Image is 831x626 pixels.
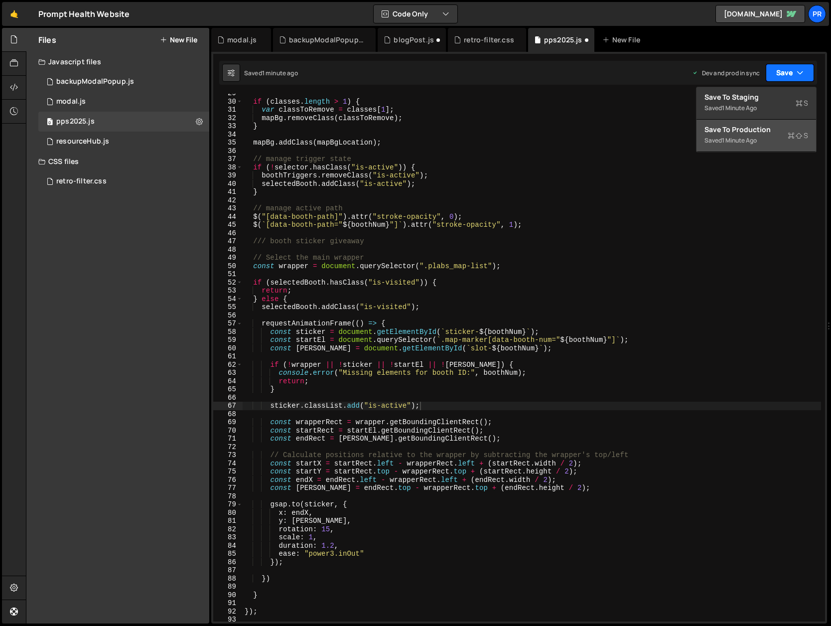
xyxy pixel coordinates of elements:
[213,500,243,509] div: 79
[227,35,257,45] div: modal.js
[213,599,243,608] div: 91
[213,418,243,427] div: 69
[213,312,243,320] div: 56
[213,336,243,344] div: 59
[704,102,808,114] div: Saved
[213,287,243,295] div: 53
[47,119,53,127] span: 0
[213,319,243,328] div: 57
[213,558,243,567] div: 86
[213,525,243,534] div: 82
[213,410,243,419] div: 68
[26,52,209,72] div: Javascript files
[788,131,808,141] span: S
[213,476,243,484] div: 76
[213,254,243,262] div: 49
[704,92,808,102] div: Save to Staging
[213,435,243,443] div: 71
[213,608,243,616] div: 92
[696,120,816,152] button: Save to ProductionS Saved1 minute ago
[213,188,243,196] div: 41
[38,112,209,132] div: 16625/45293.js
[213,303,243,312] div: 55
[2,2,26,26] a: 🤙
[704,125,808,135] div: Save to Production
[715,5,805,23] a: [DOMAIN_NAME]
[213,542,243,550] div: 84
[213,229,243,238] div: 46
[213,583,243,591] div: 89
[38,171,209,191] div: 16625/45443.css
[213,147,243,156] div: 36
[213,369,243,377] div: 63
[213,344,243,353] div: 60
[213,98,243,106] div: 30
[544,35,582,45] div: pps2025.js
[464,35,514,45] div: retro-filter.css
[56,117,95,126] div: pps2025.js
[289,35,364,45] div: backupModalPopup.js
[38,92,209,112] div: 16625/46324.js
[213,131,243,139] div: 34
[213,402,243,410] div: 67
[56,137,109,146] div: resourceHub.js
[56,177,107,186] div: retro-filter.css
[213,377,243,386] div: 64
[213,443,243,452] div: 72
[213,460,243,468] div: 74
[262,69,298,77] div: 1 minute ago
[213,484,243,492] div: 77
[213,385,243,394] div: 65
[213,550,243,558] div: 85
[26,152,209,171] div: CSS files
[38,34,56,45] h2: Files
[722,104,757,112] div: 1 minute ago
[213,591,243,600] div: 90
[38,8,130,20] div: Prompt Health Website
[696,87,816,120] button: Save to StagingS Saved1 minute ago
[213,427,243,435] div: 70
[796,98,808,108] span: S
[213,246,243,254] div: 48
[213,122,243,131] div: 33
[213,394,243,402] div: 66
[394,35,434,45] div: blogPost.js
[602,35,644,45] div: New File
[38,72,209,92] div: 16625/45860.js
[213,262,243,271] div: 50
[213,204,243,213] div: 43
[213,237,243,246] div: 47
[213,361,243,369] div: 62
[213,533,243,542] div: 83
[213,509,243,517] div: 80
[213,575,243,583] div: 88
[213,213,243,221] div: 44
[704,135,808,147] div: Saved
[244,69,298,77] div: Saved
[213,279,243,287] div: 52
[213,180,243,188] div: 40
[213,468,243,476] div: 75
[722,136,757,145] div: 1 minute ago
[213,171,243,180] div: 39
[213,155,243,163] div: 37
[213,106,243,114] div: 31
[213,295,243,304] div: 54
[213,163,243,172] div: 38
[213,566,243,575] div: 87
[213,492,243,501] div: 78
[213,89,243,98] div: 29
[213,196,243,205] div: 42
[160,36,197,44] button: New File
[766,64,814,82] button: Save
[56,77,134,86] div: backupModalPopup.js
[692,69,760,77] div: Dev and prod in sync
[808,5,826,23] a: Pr
[213,517,243,525] div: 81
[213,352,243,361] div: 61
[213,451,243,460] div: 73
[213,328,243,336] div: 58
[374,5,457,23] button: Code Only
[213,270,243,279] div: 51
